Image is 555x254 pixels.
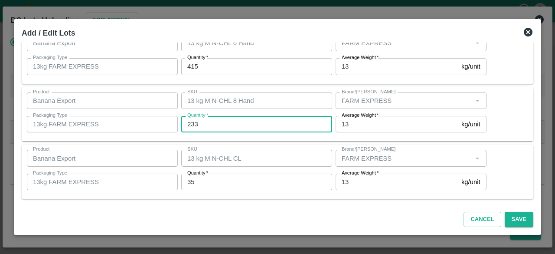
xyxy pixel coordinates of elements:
[338,95,470,106] input: Create Brand/Marka
[33,112,67,119] label: Packaging Type
[33,54,67,61] label: Packaging Type
[342,170,379,177] label: Average Weight
[342,146,395,153] label: Brand/[PERSON_NAME]
[342,112,379,119] label: Average Weight
[33,146,49,153] label: Product
[342,54,379,61] label: Average Weight
[187,112,208,119] label: Quantity
[187,89,197,96] label: SKU
[505,212,533,227] button: Save
[33,89,49,96] label: Product
[342,89,395,96] label: Brand/[PERSON_NAME]
[461,62,480,71] p: kg/unit
[461,119,480,129] p: kg/unit
[187,146,197,153] label: SKU
[338,37,470,49] input: Create Brand/Marka
[338,152,470,164] input: Create Brand/Marka
[187,54,208,61] label: Quantity
[22,29,75,37] b: Add / Edit Lots
[187,170,208,177] label: Quantity
[461,177,480,187] p: kg/unit
[464,212,501,227] button: Cancel
[33,170,67,177] label: Packaging Type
